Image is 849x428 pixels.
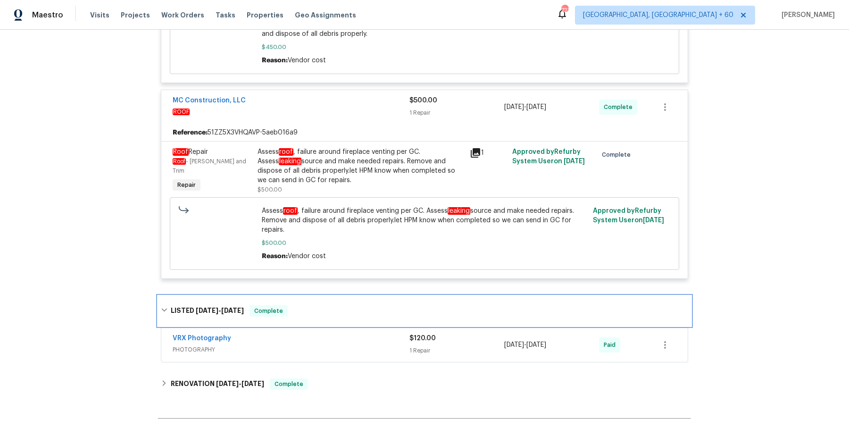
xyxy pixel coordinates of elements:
div: 1 Repair [409,346,504,355]
span: [DATE] [526,342,546,348]
em: leaking [448,207,470,215]
span: PHOTOGRAPHY [173,345,409,354]
a: VRX Photography [173,335,231,342]
div: LISTED [DATE]-[DATE]Complete [158,296,691,326]
span: $450.00 [262,42,588,52]
span: Reason: [262,253,288,260]
span: Projects [121,10,150,20]
em: leaking [279,158,301,165]
span: - [PERSON_NAME] and Trim [173,159,246,174]
span: - [504,340,546,350]
em: ROOF [173,109,190,115]
span: [DATE] [216,380,239,387]
span: $120.00 [409,335,436,342]
div: RENOVATION [DATE]-[DATE]Complete [158,373,691,395]
div: 51ZZ5X3VHQAVP-5aeb016a9 [161,124,688,141]
div: 1 [470,147,507,159]
span: [DATE] [526,104,546,110]
em: Roof [173,148,189,156]
span: Repair [174,180,200,190]
span: [PERSON_NAME] [778,10,835,20]
span: Assess , failure around fireplace venting per GC. Assess source and make needed repairs. Remove a... [262,206,588,235]
b: Reference: [173,128,208,137]
span: $500.00 [262,238,588,248]
div: Assess , failure around fireplace venting per GC. Assess source and make needed repairs. Remove a... [258,147,464,185]
span: Repair [173,148,208,156]
div: 723 [561,6,568,15]
span: Approved by Refurby System User on [512,149,585,165]
span: Vendor cost [288,57,326,64]
span: Geo Assignments [295,10,356,20]
span: $500.00 [258,187,282,193]
span: $500.00 [409,97,437,104]
span: Complete [604,102,636,112]
span: Complete [271,379,307,389]
span: - [504,102,546,112]
span: [DATE] [196,307,218,314]
span: Properties [247,10,283,20]
span: [DATE] [504,104,524,110]
span: [GEOGRAPHIC_DATA], [GEOGRAPHIC_DATA] + 60 [583,10,733,20]
em: Roof [173,158,186,165]
div: 1 Repair [409,108,504,117]
span: - [196,307,244,314]
span: [DATE] [504,342,524,348]
span: Paid [604,340,619,350]
span: Reason: [262,57,288,64]
span: - [216,380,264,387]
span: Approved by Refurby System User on [593,208,664,224]
span: Tasks [216,12,235,18]
h6: LISTED [171,305,244,317]
em: roof [279,148,293,156]
span: Maestro [32,10,63,20]
span: [DATE] [564,158,585,165]
span: [DATE] [643,217,664,224]
span: Complete [602,150,634,159]
em: roof [283,207,298,215]
span: Vendor cost [288,253,326,260]
span: Visits [90,10,109,20]
span: [DATE] [221,307,244,314]
span: Complete [250,306,287,316]
a: MC Construction, LLC [173,97,246,104]
span: Work Orders [161,10,204,20]
h6: RENOVATION [171,378,264,390]
span: [DATE] [241,380,264,387]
